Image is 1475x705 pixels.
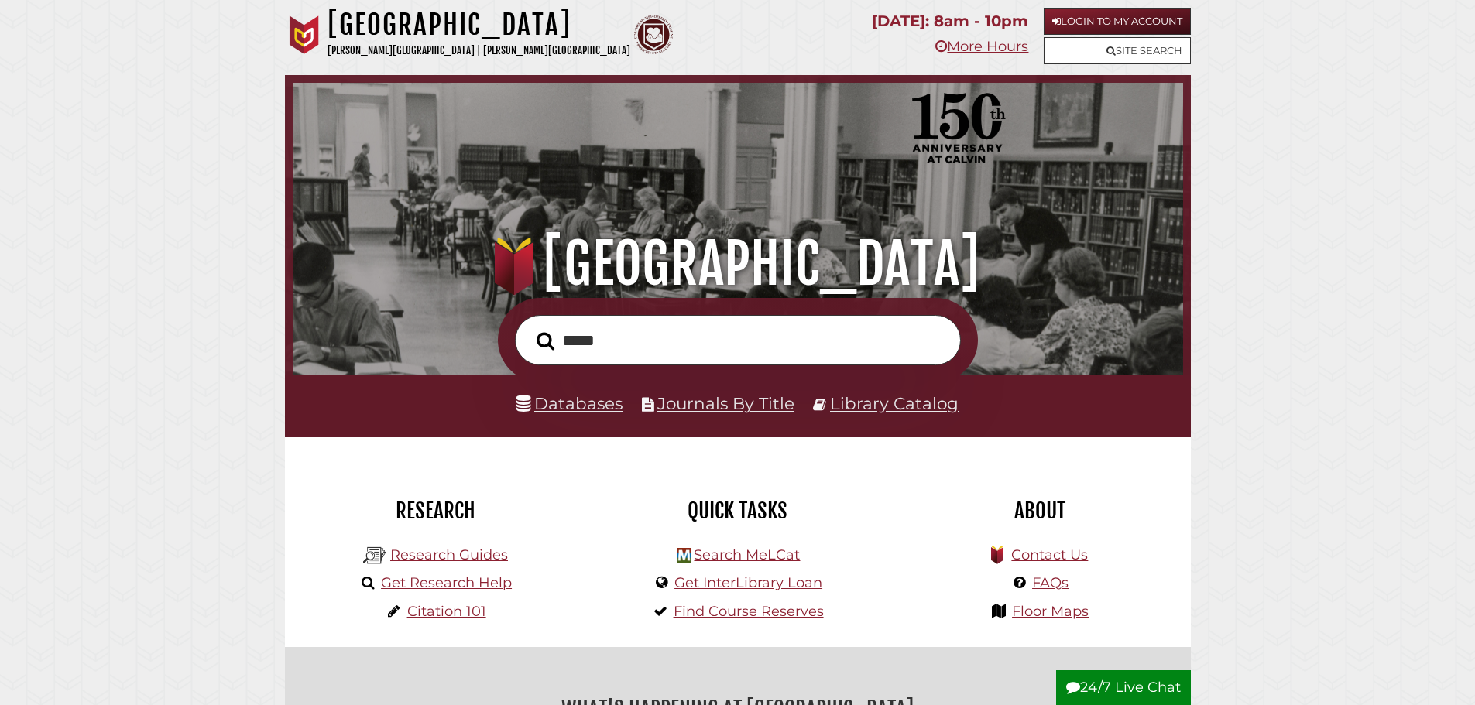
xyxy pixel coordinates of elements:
img: Hekman Library Logo [363,544,386,567]
a: Research Guides [390,546,508,563]
h1: [GEOGRAPHIC_DATA] [314,230,1161,298]
img: Hekman Library Logo [677,548,691,563]
img: Calvin University [285,15,324,54]
a: Journals By Title [657,393,794,413]
button: Search [529,327,562,355]
a: Site Search [1044,37,1191,64]
a: Library Catalog [830,393,959,413]
a: Citation 101 [407,603,486,620]
a: Databases [516,393,623,413]
p: [DATE]: 8am - 10pm [872,8,1028,35]
p: [PERSON_NAME][GEOGRAPHIC_DATA] | [PERSON_NAME][GEOGRAPHIC_DATA] [328,42,630,60]
h2: Research [297,498,575,524]
a: FAQs [1032,574,1069,591]
h2: About [900,498,1179,524]
a: Get InterLibrary Loan [674,574,822,591]
a: More Hours [935,38,1028,55]
a: Login to My Account [1044,8,1191,35]
a: Get Research Help [381,574,512,591]
h1: [GEOGRAPHIC_DATA] [328,8,630,42]
a: Search MeLCat [694,546,800,563]
i: Search [537,331,554,351]
h2: Quick Tasks [599,498,877,524]
a: Find Course Reserves [674,603,824,620]
a: Floor Maps [1012,603,1089,620]
img: Calvin Theological Seminary [634,15,673,54]
a: Contact Us [1011,546,1088,563]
